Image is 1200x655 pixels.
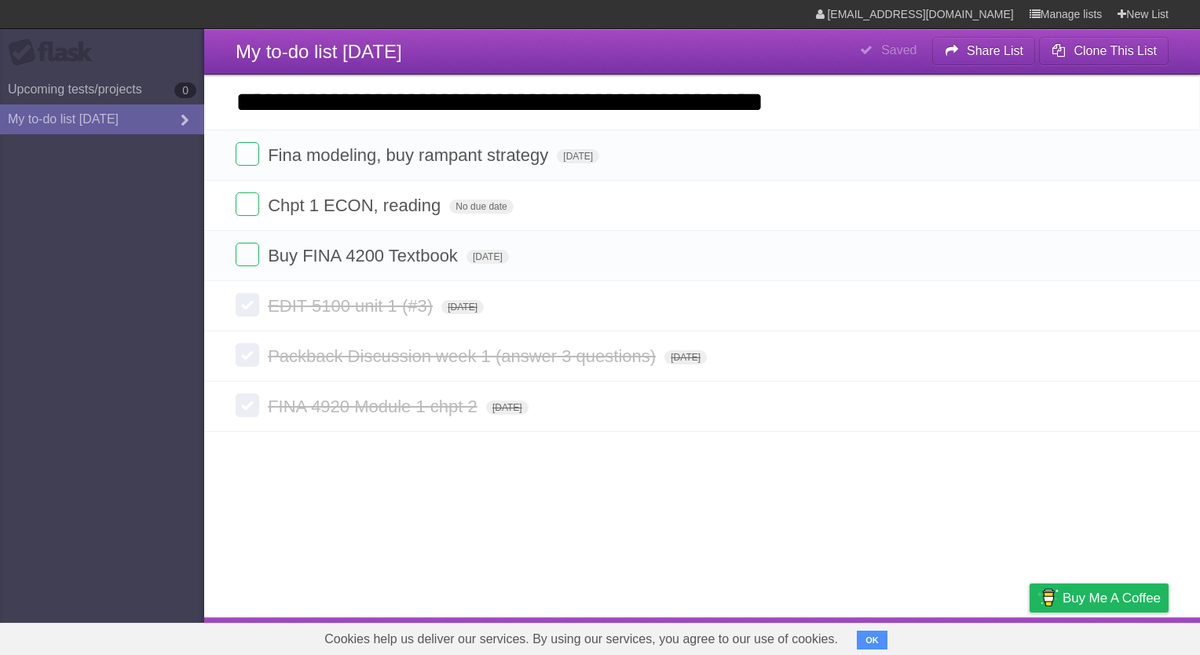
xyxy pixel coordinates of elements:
[1030,584,1169,613] a: Buy me a coffee
[1009,621,1050,651] a: Privacy
[449,199,513,214] span: No due date
[956,621,990,651] a: Terms
[821,621,854,651] a: About
[268,397,481,416] span: FINA 4920 Module 1 chpt 2
[1037,584,1059,611] img: Buy me a coffee
[236,343,259,367] label: Done
[268,296,437,316] span: EDIT 5100 unit 1 (#3)
[236,243,259,266] label: Done
[664,350,707,364] span: [DATE]
[932,37,1036,65] button: Share List
[268,196,445,215] span: Chpt 1 ECON, reading
[236,293,259,317] label: Done
[873,621,936,651] a: Developers
[8,38,102,67] div: Flask
[441,300,484,314] span: [DATE]
[1070,621,1169,651] a: Suggest a feature
[857,631,887,650] button: OK
[1063,584,1161,612] span: Buy me a coffee
[268,346,660,366] span: Packback Discussion week 1 (answer 3 questions)
[486,401,529,415] span: [DATE]
[881,43,916,57] b: Saved
[1039,37,1169,65] button: Clone This List
[236,393,259,417] label: Done
[268,145,552,165] span: Fina modeling, buy rampant strategy
[268,246,462,265] span: Buy FINA 4200 Textbook
[174,82,196,98] b: 0
[236,41,402,62] span: My to-do list [DATE]
[557,149,599,163] span: [DATE]
[309,624,854,655] span: Cookies help us deliver our services. By using our services, you agree to our use of cookies.
[1074,44,1157,57] b: Clone This List
[236,142,259,166] label: Done
[236,192,259,216] label: Done
[967,44,1023,57] b: Share List
[466,250,509,264] span: [DATE]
